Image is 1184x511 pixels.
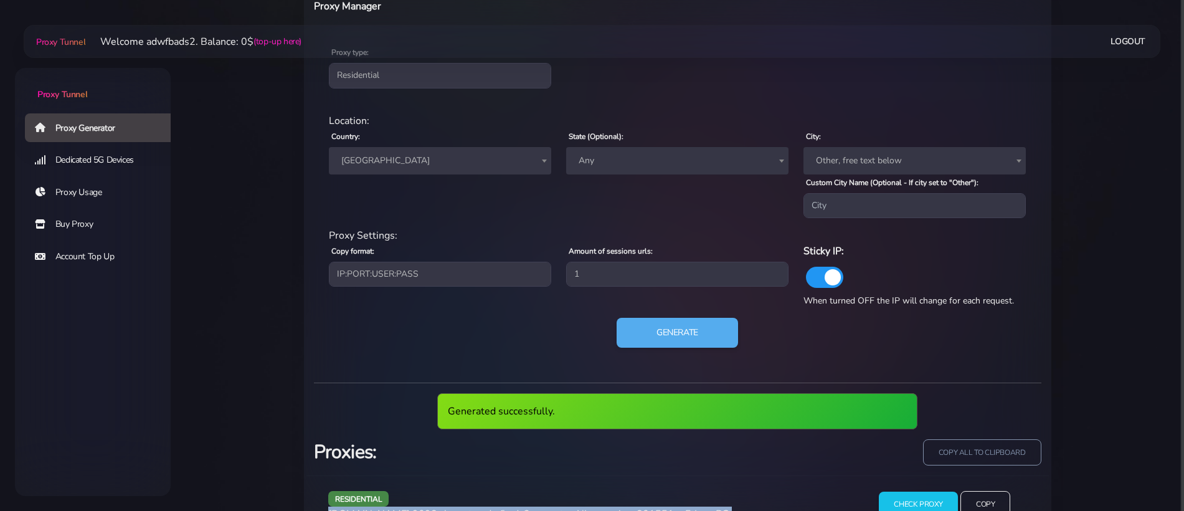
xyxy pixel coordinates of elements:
[15,68,171,101] a: Proxy Tunnel
[803,243,1026,259] h6: Sticky IP:
[437,393,917,429] div: Generated successfully.
[336,152,544,170] span: Netherlands
[85,34,301,49] li: Welcome adwfbads2. Balance: 0$
[34,32,85,52] a: Proxy Tunnel
[811,152,1018,170] span: Other, free text below
[923,439,1041,466] input: copy all to clipboard
[569,246,653,257] label: Amount of sessions urls:
[25,178,181,207] a: Proxy Usage
[617,318,738,348] button: Generate
[331,131,360,142] label: Country:
[1124,451,1168,495] iframe: Webchat Widget
[25,113,181,142] a: Proxy Generator
[37,88,87,100] span: Proxy Tunnel
[25,210,181,239] a: Buy Proxy
[806,177,978,188] label: Custom City Name (Optional - If city set to "Other"):
[803,295,1014,307] span: When turned OFF the IP will change for each request.
[569,131,623,142] label: State (Optional):
[806,131,821,142] label: City:
[25,242,181,271] a: Account Top Up
[331,246,374,257] label: Copy format:
[574,152,781,170] span: Any
[328,491,389,507] span: residential
[36,36,85,48] span: Proxy Tunnel
[321,228,1034,243] div: Proxy Settings:
[25,146,181,174] a: Dedicated 5G Devices
[329,147,551,174] span: Netherlands
[566,147,789,174] span: Any
[1111,30,1145,53] a: Logout
[253,35,301,48] a: (top-up here)
[803,193,1026,218] input: City
[803,147,1026,174] span: Other, free text below
[321,113,1034,128] div: Location:
[314,439,670,465] h3: Proxies:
